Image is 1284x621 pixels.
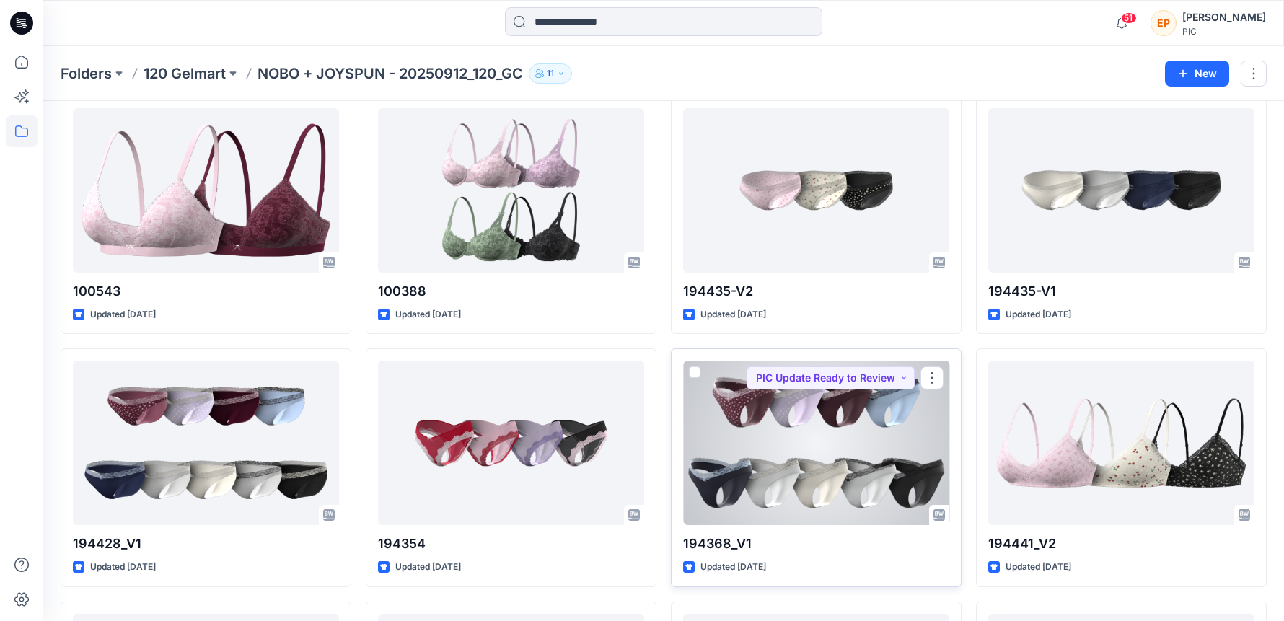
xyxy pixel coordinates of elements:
p: 194354 [378,534,644,554]
p: Updated [DATE] [700,307,766,322]
p: 11 [547,66,554,82]
a: 194428_V1 [73,361,339,525]
p: Updated [DATE] [90,560,156,575]
p: 194428_V1 [73,534,339,554]
button: New [1165,61,1229,87]
a: 194368_V1 [683,361,949,525]
p: Updated [DATE] [1006,307,1071,322]
p: 194435-V2 [683,281,949,301]
a: 194435-V1 [988,108,1254,273]
div: EP [1151,10,1177,36]
a: 194354 [378,361,644,525]
a: Folders [61,63,112,84]
span: 51 [1121,12,1137,24]
p: Updated [DATE] [90,307,156,322]
button: 11 [529,63,572,84]
a: 100543 [73,108,339,273]
p: 194368_V1 [683,534,949,554]
a: 100388 [378,108,644,273]
p: Updated [DATE] [1006,560,1071,575]
p: 194435-V1 [988,281,1254,301]
p: 194441_V2 [988,534,1254,554]
a: 120 Gelmart [144,63,226,84]
p: NOBO + JOYSPUN - 20250912_120_GC [258,63,523,84]
a: 194441_V2 [988,361,1254,525]
a: 194435-V2 [683,108,949,273]
p: Updated [DATE] [700,560,766,575]
p: 100388 [378,281,644,301]
div: PIC [1182,26,1266,37]
p: Updated [DATE] [395,560,461,575]
div: [PERSON_NAME] [1182,9,1266,26]
p: 100543 [73,281,339,301]
p: Updated [DATE] [395,307,461,322]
